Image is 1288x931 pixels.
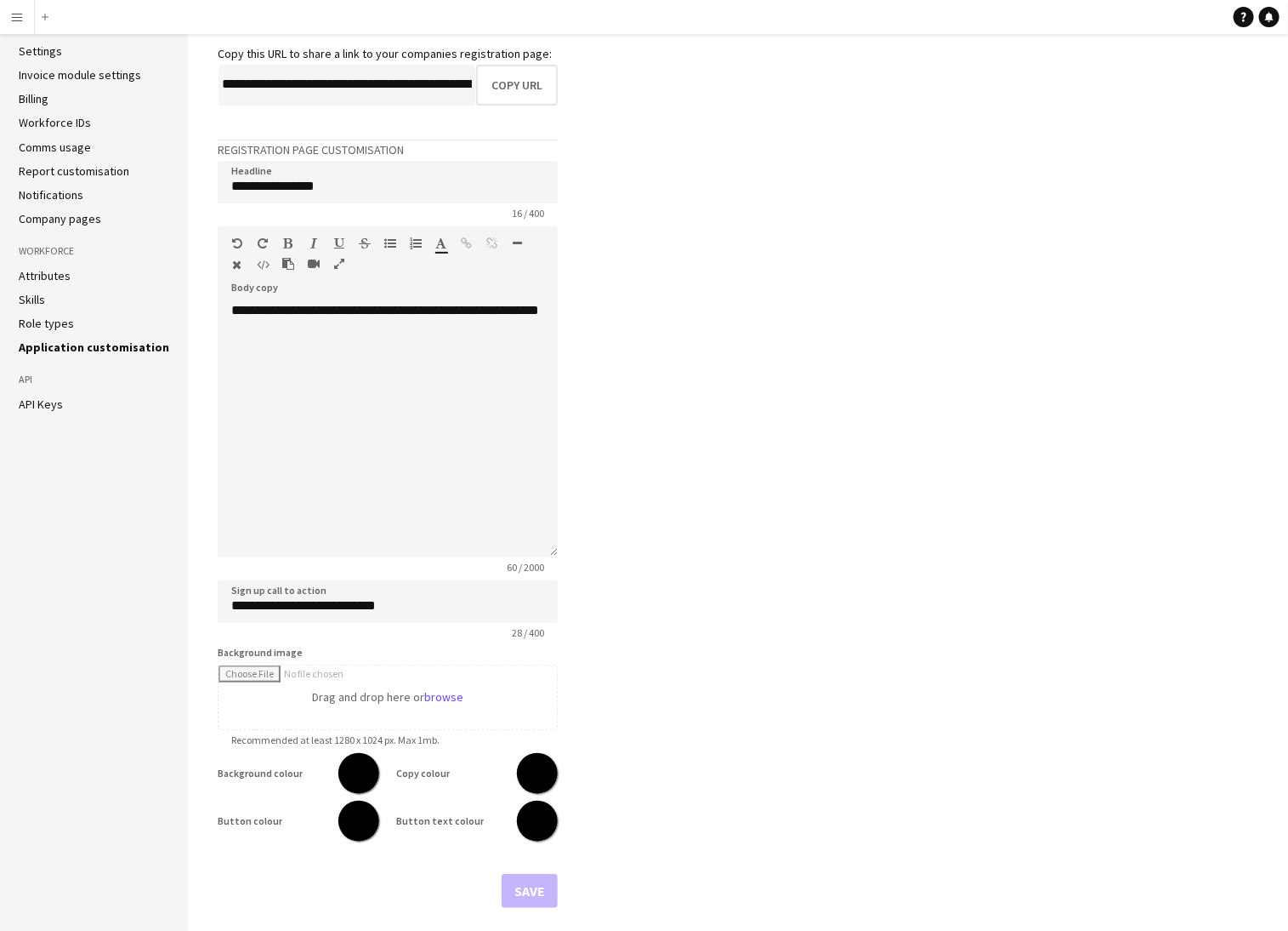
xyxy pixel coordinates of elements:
[19,268,71,283] a: Attributes
[498,626,558,639] span: 28 / 400
[19,243,169,259] h3: Workforce
[19,43,62,59] a: Settings
[19,316,74,331] a: Role types
[218,46,558,61] div: Copy this URL to share a link to your companies registration page:
[257,237,269,250] button: Redo
[19,187,83,203] a: Notifications
[476,65,558,106] button: Copy URL
[493,561,558,574] span: 60 / 2000
[410,237,422,250] button: Ordered List
[218,142,558,157] h3: Registration page customisation
[512,237,524,250] button: Horizontal Line
[19,372,169,387] h3: API
[333,257,345,271] button: Fullscreen
[218,734,453,746] span: Recommended at least 1280 x 1024 px. Max 1mb.
[282,237,294,250] button: Bold
[384,237,396,250] button: Unordered List
[19,163,129,179] a: Report customisation
[19,115,91,130] a: Workforce IDs
[19,340,169,355] a: Application customisation
[19,91,48,106] a: Billing
[498,207,558,220] span: 16 / 400
[19,20,103,35] a: Company profile
[19,292,45,307] a: Skills
[308,257,320,271] button: Insert video
[257,258,269,271] button: HTML Code
[19,67,141,83] a: Invoice module settings
[231,258,243,271] button: Clear Formatting
[359,237,371,250] button: Strikethrough
[333,237,345,250] button: Underline
[308,237,320,250] button: Italic
[231,237,243,250] button: Undo
[19,211,101,226] a: Company pages
[435,237,447,250] button: Text Color
[19,397,63,412] a: API Keys
[19,140,91,155] a: Comms usage
[282,257,294,271] button: Paste as plain text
